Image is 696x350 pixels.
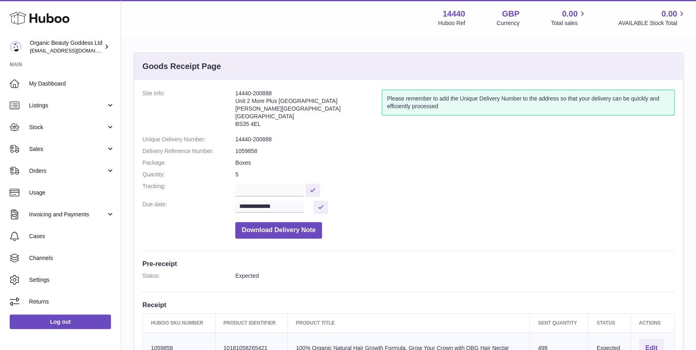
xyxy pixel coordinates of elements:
strong: GBP [502,8,519,19]
span: Cases [29,233,115,240]
span: Orders [29,167,106,175]
span: 0.00 [661,8,677,19]
a: 0.00 AVAILABLE Stock Total [618,8,686,27]
span: [EMAIL_ADDRESS][DOMAIN_NAME] [30,47,119,54]
div: Currency [497,19,520,27]
address: 14440-200888 Unit 2 More Plus [GEOGRAPHIC_DATA] [PERSON_NAME][GEOGRAPHIC_DATA] [GEOGRAPHIC_DATA] ... [235,90,382,132]
span: 0.00 [562,8,578,19]
span: Listings [29,102,106,109]
h3: Goods Receipt Page [142,61,221,72]
dd: Boxes [235,159,675,167]
th: Huboo SKU Number [143,313,215,332]
span: Invoicing and Payments [29,211,106,218]
img: internalAdmin-14440@internal.huboo.com [10,41,22,53]
h3: Receipt [142,300,675,309]
span: Settings [29,276,115,284]
dt: Delivery Reference Number: [142,147,235,155]
dd: Expected [235,272,675,280]
span: Usage [29,189,115,197]
dt: Status: [142,272,235,280]
span: Channels [29,254,115,262]
dt: Site Info: [142,90,235,132]
div: Organic Beauty Goddess Ltd [30,39,102,54]
dd: 5 [235,171,675,178]
dt: Due date: [142,201,235,214]
span: Total sales [551,19,587,27]
a: Log out [10,314,111,329]
h3: Pre-receipt [142,259,675,268]
dd: 1059858 [235,147,675,155]
th: Actions [631,313,675,332]
span: Returns [29,298,115,306]
strong: 14440 [443,8,465,19]
dt: Quantity: [142,171,235,178]
dt: Unique Delivery Number: [142,136,235,143]
dt: Package: [142,159,235,167]
span: Sales [29,145,106,153]
dd: 14440-200888 [235,136,675,143]
th: Product title [288,313,530,332]
span: Stock [29,124,106,131]
span: AVAILABLE Stock Total [618,19,686,27]
div: Please remember to add the Unique Delivery Number to the address so that your delivery can be qui... [382,90,675,115]
span: My Dashboard [29,80,115,88]
th: Product Identifier [215,313,288,332]
button: Download Delivery Note [235,222,322,239]
th: Sent Quantity [530,313,588,332]
a: 0.00 Total sales [551,8,587,27]
dt: Tracking: [142,182,235,197]
th: Status [588,313,631,332]
div: Huboo Ref [438,19,465,27]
